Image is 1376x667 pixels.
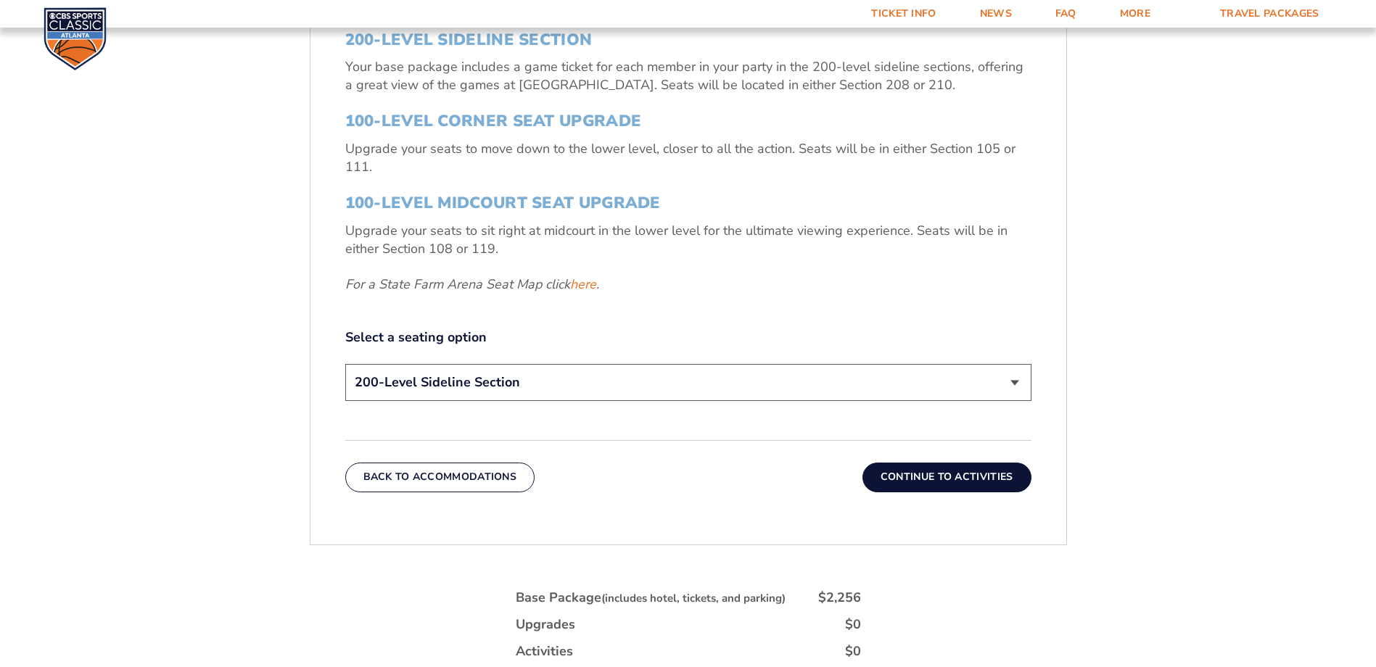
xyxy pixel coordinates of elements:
[345,275,599,293] em: For a State Farm Arena Seat Map click .
[570,275,596,294] a: here
[516,642,573,660] div: Activities
[345,140,1031,176] p: Upgrade your seats to move down to the lower level, closer to all the action. Seats will be in ei...
[44,7,107,70] img: CBS Sports Classic
[345,222,1031,258] p: Upgrade your seats to sit right at midcourt in the lower level for the ultimate viewing experienc...
[516,589,786,607] div: Base Package
[345,112,1031,130] h3: 100-Level Corner Seat Upgrade
[818,589,861,607] div: $2,256
[345,463,535,492] button: Back To Accommodations
[345,328,1031,347] label: Select a seating option
[845,616,861,634] div: $0
[862,463,1031,492] button: Continue To Activities
[516,616,575,634] div: Upgrades
[345,30,1031,49] h3: 200-Level Sideline Section
[601,591,786,605] small: (includes hotel, tickets, and parking)
[845,642,861,660] div: $0
[345,58,1031,94] p: Your base package includes a game ticket for each member in your party in the 200-level sideline ...
[345,194,1031,212] h3: 100-Level Midcourt Seat Upgrade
